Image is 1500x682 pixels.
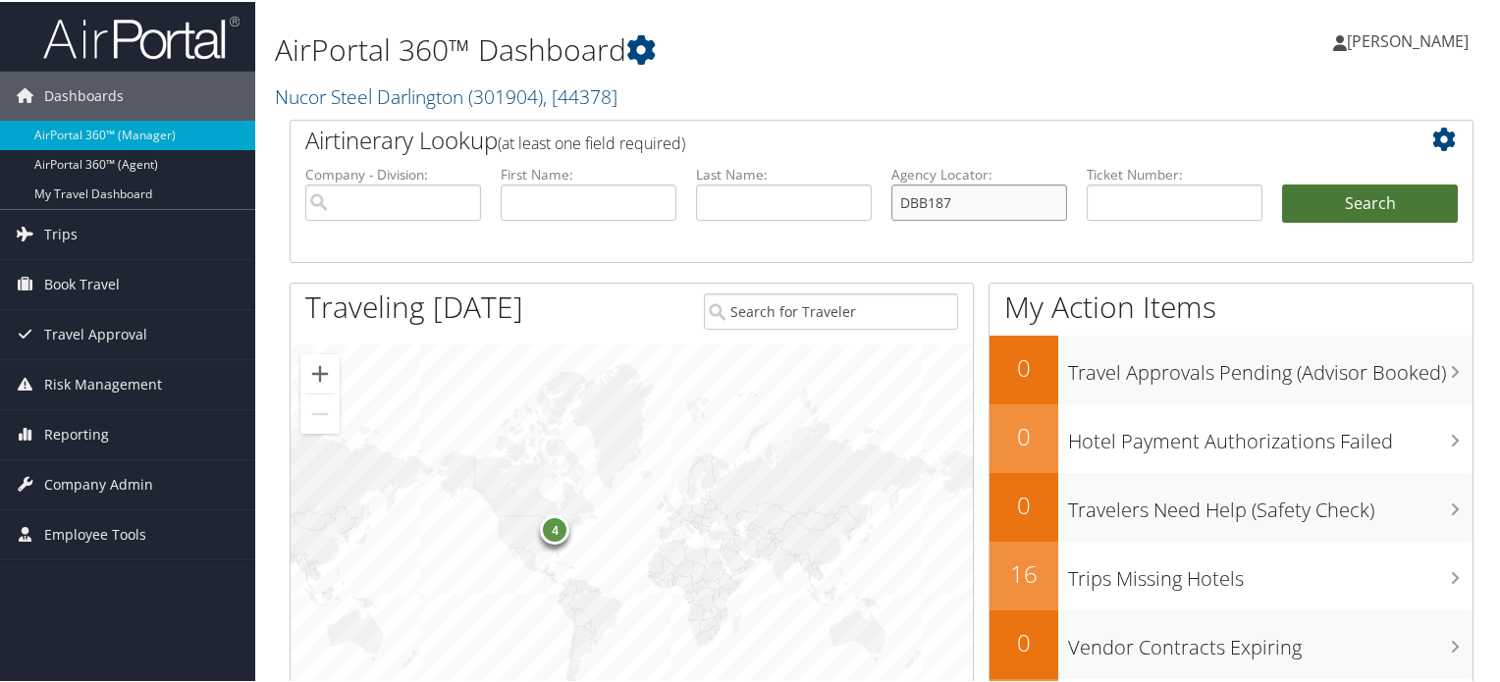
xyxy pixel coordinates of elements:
a: [PERSON_NAME] [1333,10,1488,69]
h1: My Action Items [990,285,1473,326]
span: (at least one field required) [498,131,685,152]
h3: Hotel Payment Authorizations Failed [1068,416,1473,453]
span: Company Admin [44,458,153,507]
a: 16Trips Missing Hotels [990,540,1473,608]
label: Agency Locator: [891,163,1067,183]
h3: Travelers Need Help (Safety Check) [1068,485,1473,522]
h2: 0 [990,487,1058,520]
button: Zoom out [300,393,340,432]
button: Zoom in [300,352,340,392]
a: 0Travel Approvals Pending (Advisor Booked) [990,334,1473,402]
h2: 0 [990,418,1058,451]
input: Search for Traveler [704,291,959,328]
h2: 16 [990,555,1058,589]
span: [PERSON_NAME] [1347,28,1469,50]
h1: Traveling [DATE] [305,285,523,326]
a: 0Travelers Need Help (Safety Check) [990,471,1473,540]
h3: Vendor Contracts Expiring [1068,622,1473,659]
h2: Airtinerary Lookup [305,122,1360,155]
h3: Trips Missing Hotels [1068,553,1473,591]
label: Company - Division: [305,163,481,183]
label: Ticket Number: [1087,163,1262,183]
div: 4 [540,512,569,542]
span: Trips [44,208,78,257]
h2: 0 [990,624,1058,657]
span: ( 301904 ) [468,81,543,108]
a: Nucor Steel Darlington [275,81,617,108]
img: airportal-logo.png [43,13,240,59]
label: First Name: [501,163,676,183]
span: Dashboards [44,70,124,119]
span: Reporting [44,408,109,457]
span: Risk Management [44,358,162,407]
h3: Travel Approvals Pending (Advisor Booked) [1068,347,1473,385]
span: Book Travel [44,258,120,307]
a: 0Hotel Payment Authorizations Failed [990,402,1473,471]
span: Travel Approval [44,308,147,357]
h2: 0 [990,349,1058,383]
a: 0Vendor Contracts Expiring [990,608,1473,677]
label: Last Name: [696,163,872,183]
span: , [ 44378 ] [543,81,617,108]
h1: AirPortal 360™ Dashboard [275,27,1084,69]
button: Search [1282,183,1458,222]
span: Employee Tools [44,508,146,557]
